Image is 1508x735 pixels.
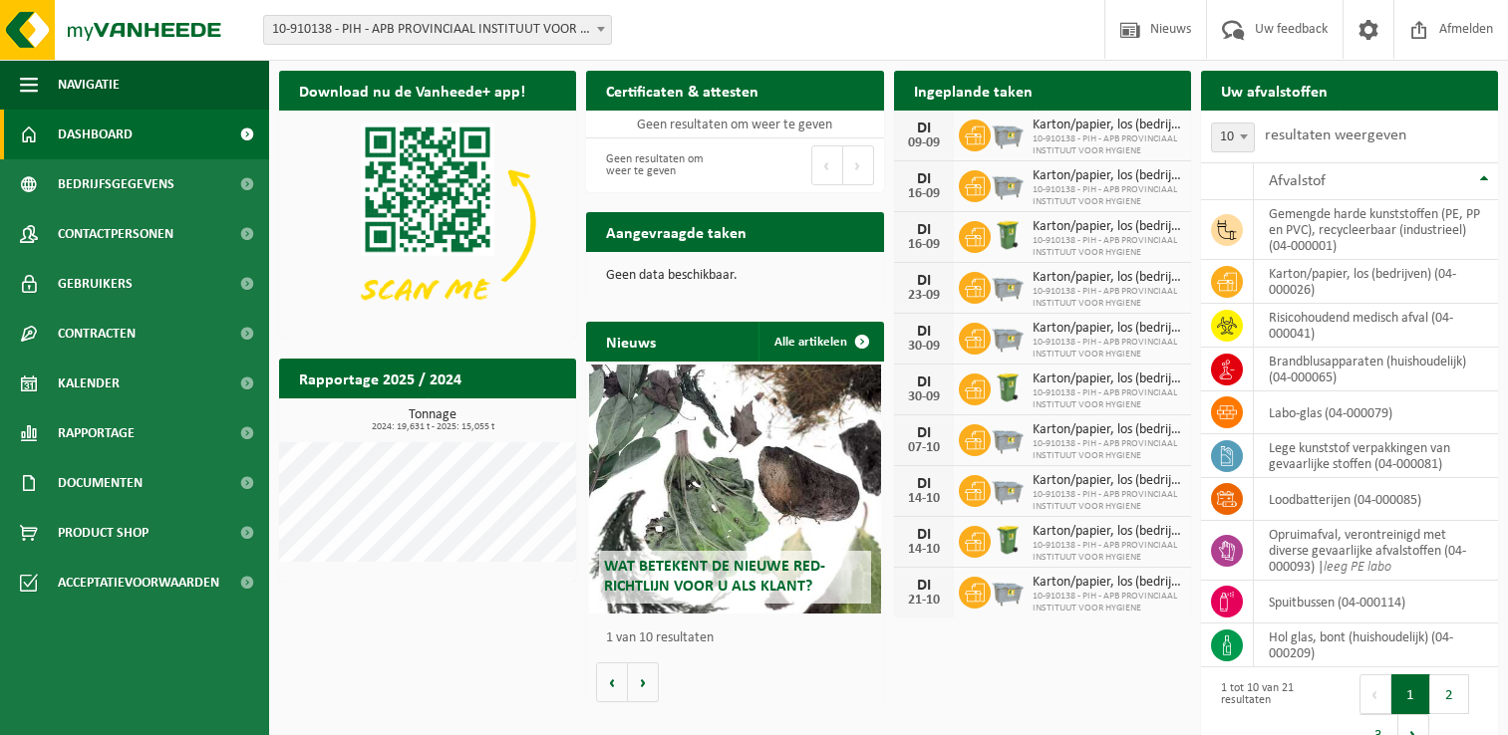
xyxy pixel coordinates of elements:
[58,209,173,259] span: Contactpersonen
[264,16,611,44] span: 10-910138 - PIH - APB PROVINCIAAL INSTITUUT VOOR HYGIENE - ANTWERPEN
[58,60,120,110] span: Navigatie
[586,322,676,361] h2: Nieuws
[1033,133,1181,157] span: 10-910138 - PIH - APB PROVINCIAAL INSTITUUT VOOR HYGIENE
[904,527,944,543] div: DI
[1033,575,1181,591] span: Karton/papier, los (bedrijven)
[1033,235,1181,259] span: 10-910138 - PIH - APB PROVINCIAAL INSTITUUT VOOR HYGIENE
[1269,173,1326,189] span: Afvalstof
[58,259,133,309] span: Gebruikers
[1265,127,1406,143] label: resultaten weergeven
[904,425,944,441] div: DI
[606,269,863,283] p: Geen data beschikbaar.
[843,145,874,185] button: Next
[58,558,219,608] span: Acceptatievoorwaarden
[904,187,944,201] div: 16-09
[904,121,944,136] div: DI
[1254,434,1498,478] td: lege kunststof verpakkingen van gevaarlijke stoffen (04-000081)
[991,370,1025,404] img: WB-0240-HPE-GN-50
[289,408,576,432] h3: Tonnage
[586,212,766,251] h2: Aangevraagde taken
[1033,184,1181,208] span: 10-910138 - PIH - APB PROVINCIAAL INSTITUUT VOOR HYGIENE
[606,631,873,645] p: 1 van 10 resultaten
[279,111,576,334] img: Download de VHEPlus App
[1033,168,1181,184] span: Karton/papier, los (bedrijven)
[904,441,944,455] div: 07-10
[1033,438,1181,462] span: 10-910138 - PIH - APB PROVINCIAAL INSTITUUT VOOR HYGIENE
[589,365,880,613] a: Wat betekent de nieuwe RED-richtlijn voor u als klant?
[991,117,1025,150] img: WB-2500-GAL-GY-01
[1254,260,1498,304] td: karton/papier, los (bedrijven) (04-000026)
[894,71,1053,110] h2: Ingeplande taken
[279,359,481,397] h2: Rapportage 2025 / 2024
[904,390,944,404] div: 30-09
[904,289,944,303] div: 23-09
[58,508,149,558] span: Product Shop
[1211,122,1255,152] span: 10
[1212,123,1254,151] span: 10
[263,15,612,45] span: 10-910138 - PIH - APB PROVINCIAAL INSTITUUT VOOR HYGIENE - ANTWERPEN
[428,397,574,437] a: Bekijk rapportage
[1033,219,1181,235] span: Karton/papier, los (bedrijven)
[1391,674,1430,714] button: 1
[1254,200,1498,260] td: gemengde harde kunststoffen (PE, PP en PVC), recycleerbaar (industrieel) (04-000001)
[596,662,628,702] button: Vorige
[58,458,143,508] span: Documenten
[604,559,825,594] span: Wat betekent de nieuwe RED-richtlijn voor u als klant?
[991,167,1025,201] img: WB-2500-GAL-GY-01
[58,359,120,408] span: Kalender
[904,578,944,594] div: DI
[904,340,944,354] div: 30-09
[904,543,944,557] div: 14-10
[991,421,1025,455] img: WB-2500-GAL-GY-01
[58,309,136,359] span: Contracten
[58,408,135,458] span: Rapportage
[991,472,1025,506] img: WB-2500-GAL-GY-01
[1254,521,1498,581] td: opruimafval, verontreinigd met diverse gevaarlijke afvalstoffen (04-000093) |
[904,171,944,187] div: DI
[904,324,944,340] div: DI
[1033,422,1181,438] span: Karton/papier, los (bedrijven)
[1033,286,1181,310] span: 10-910138 - PIH - APB PROVINCIAAL INSTITUUT VOOR HYGIENE
[58,110,133,159] span: Dashboard
[991,218,1025,252] img: WB-0240-HPE-GN-50
[904,476,944,492] div: DI
[758,322,882,362] a: Alle artikelen
[1033,337,1181,361] span: 10-910138 - PIH - APB PROVINCIAAL INSTITUUT VOOR HYGIENE
[279,71,545,110] h2: Download nu de Vanheede+ app!
[904,273,944,289] div: DI
[289,422,576,432] span: 2024: 19,631 t - 2025: 15,055 t
[991,574,1025,608] img: WB-2500-GAL-GY-01
[904,374,944,390] div: DI
[991,320,1025,354] img: WB-2500-GAL-GY-01
[1254,391,1498,434] td: labo-glas (04-000079)
[1430,674,1469,714] button: 2
[1033,371,1181,387] span: Karton/papier, los (bedrijven)
[904,222,944,238] div: DI
[628,662,659,702] button: Volgende
[1033,591,1181,614] span: 10-910138 - PIH - APB PROVINCIAAL INSTITUUT VOOR HYGIENE
[1033,524,1181,540] span: Karton/papier, los (bedrijven)
[586,111,883,138] td: Geen resultaten om weer te geven
[904,238,944,252] div: 16-09
[991,269,1025,303] img: WB-2500-GAL-GY-01
[811,145,843,185] button: Previous
[1033,270,1181,286] span: Karton/papier, los (bedrijven)
[58,159,174,209] span: Bedrijfsgegevens
[991,523,1025,557] img: WB-0240-HPE-GN-50
[1033,118,1181,133] span: Karton/papier, los (bedrijven)
[1254,478,1498,521] td: loodbatterijen (04-000085)
[1254,304,1498,348] td: risicohoudend medisch afval (04-000041)
[904,492,944,506] div: 14-10
[1359,674,1391,714] button: Previous
[1324,560,1391,575] i: leeg PE labo
[1033,540,1181,564] span: 10-910138 - PIH - APB PROVINCIAAL INSTITUUT VOOR HYGIENE
[1254,581,1498,623] td: spuitbussen (04-000114)
[904,594,944,608] div: 21-10
[586,71,778,110] h2: Certificaten & attesten
[1254,348,1498,391] td: brandblusapparaten (huishoudelijk) (04-000065)
[1033,473,1181,489] span: Karton/papier, los (bedrijven)
[1033,387,1181,411] span: 10-910138 - PIH - APB PROVINCIAAL INSTITUUT VOOR HYGIENE
[904,136,944,150] div: 09-09
[596,143,725,187] div: Geen resultaten om weer te geven
[1201,71,1348,110] h2: Uw afvalstoffen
